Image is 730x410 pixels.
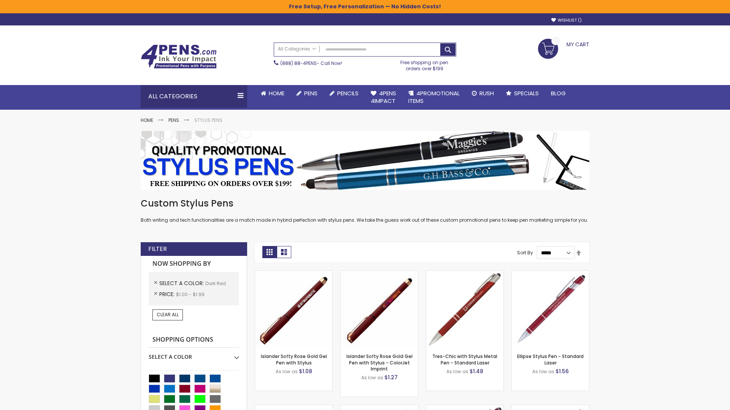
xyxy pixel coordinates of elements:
[324,85,365,102] a: Pencils
[304,89,317,97] span: Pens
[269,89,284,97] span: Home
[432,353,497,366] a: Tres-Chic with Stylus Metal Pen - Standard Laser
[365,85,402,110] a: 4Pens4impact
[157,311,179,318] span: Clear All
[337,89,359,97] span: Pencils
[466,85,500,102] a: Rush
[141,44,217,69] img: 4Pens Custom Pens and Promotional Products
[194,117,222,123] strong: Stylus Pens
[280,60,342,66] span: - Call Now!
[393,57,457,72] div: Free shipping on pen orders over $199
[500,85,545,102] a: Specials
[168,117,179,123] a: Pens
[551,17,582,23] a: Wishlist
[514,89,539,97] span: Specials
[299,367,312,375] span: $1.08
[470,367,483,375] span: $1.48
[141,85,247,108] div: All Categories
[517,249,533,256] label: Sort By
[371,89,396,105] span: 4Pens 4impact
[278,46,316,52] span: All Categories
[141,197,589,224] div: Both writing and tech functionalities are a match made in hybrid perfection with stylus pens. We ...
[274,43,320,55] a: All Categories
[341,271,418,348] img: Islander Softy Rose Gold Gel Pen with Stylus - ColorJet Imprint-Dark Red
[555,367,569,375] span: $1.56
[517,353,584,366] a: Ellipse Stylus Pen - Standard Laser
[159,290,176,298] span: Price
[408,89,460,105] span: 4PROMOTIONAL ITEMS
[361,374,383,381] span: As low as
[141,131,589,190] img: Stylus Pens
[551,89,566,97] span: Blog
[255,85,290,102] a: Home
[255,270,332,277] a: Islander Softy Rose Gold Gel Pen with Stylus-Dark Red
[512,271,589,348] img: Ellipse Stylus Pen - Standard Laser-Dark Red
[346,353,413,372] a: Islander Softy Rose Gold Gel Pen with Stylus - ColorJet Imprint
[512,270,589,277] a: Ellipse Stylus Pen - Standard Laser-Dark Red
[402,85,466,110] a: 4PROMOTIONALITEMS
[446,368,468,375] span: As low as
[545,85,572,102] a: Blog
[479,89,494,97] span: Rush
[426,271,503,348] img: Tres-Chic with Stylus Metal Pen - Standard Laser-Dark Red
[176,291,205,298] span: $1.00 - $1.99
[261,353,327,366] a: Islander Softy Rose Gold Gel Pen with Stylus
[280,60,317,66] a: (888) 88-4PENS
[149,348,239,361] div: Select A Color
[149,332,239,348] strong: Shopping Options
[255,271,332,348] img: Islander Softy Rose Gold Gel Pen with Stylus-Dark Red
[141,117,153,123] a: Home
[384,374,398,381] span: $1.27
[205,280,226,287] span: Dark Red
[276,368,298,375] span: As low as
[141,197,589,210] h1: Custom Stylus Pens
[152,309,183,320] a: Clear All
[341,270,418,277] a: Islander Softy Rose Gold Gel Pen with Stylus - ColorJet Imprint-Dark Red
[159,279,205,287] span: Select A Color
[148,245,167,253] strong: Filter
[290,85,324,102] a: Pens
[426,270,503,277] a: Tres-Chic with Stylus Metal Pen - Standard Laser-Dark Red
[262,246,277,258] strong: Grid
[149,256,239,272] strong: Now Shopping by
[532,368,554,375] span: As low as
